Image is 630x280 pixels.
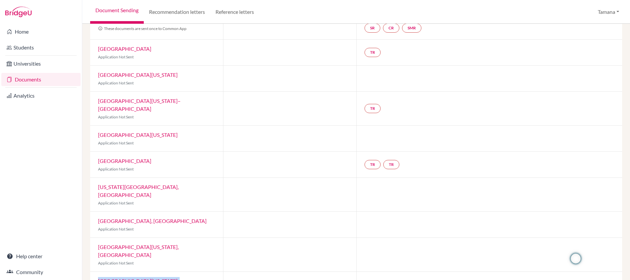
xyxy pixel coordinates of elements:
a: [US_STATE][GEOGRAPHIC_DATA], [GEOGRAPHIC_DATA] [98,184,179,198]
a: Analytics [1,89,81,102]
span: Application Not Sent [98,140,134,145]
a: TR [365,160,381,169]
span: Application Not Sent [98,167,134,171]
a: [GEOGRAPHIC_DATA][US_STATE] [98,132,178,138]
a: [GEOGRAPHIC_DATA] [98,46,151,52]
a: [GEOGRAPHIC_DATA], [GEOGRAPHIC_DATA] [98,218,207,224]
a: CR [383,23,399,33]
a: Help center [1,250,81,263]
a: SMR [402,23,421,33]
a: Documents [1,73,81,86]
a: TR [365,104,381,113]
a: TR [383,160,399,169]
span: Application Not Sent [98,114,134,119]
a: SR [365,23,380,33]
span: Application Not Sent [98,54,134,59]
span: Application Not Sent [98,201,134,205]
span: Application Not Sent [98,261,134,265]
a: [GEOGRAPHIC_DATA] [98,158,151,164]
a: Students [1,41,81,54]
a: TR [365,48,381,57]
a: Home [1,25,81,38]
span: Application Not Sent [98,80,134,85]
a: Universities [1,57,81,70]
a: Community [1,265,81,279]
a: [GEOGRAPHIC_DATA][US_STATE]–[GEOGRAPHIC_DATA] [98,98,181,112]
button: Tamana [595,6,622,18]
span: Application Not Sent [98,227,134,232]
a: [GEOGRAPHIC_DATA][US_STATE] [98,72,178,78]
img: Bridge-U [5,7,32,17]
a: [GEOGRAPHIC_DATA][US_STATE], [GEOGRAPHIC_DATA] [98,244,179,258]
span: These documents are sent once to Common App [98,26,187,31]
